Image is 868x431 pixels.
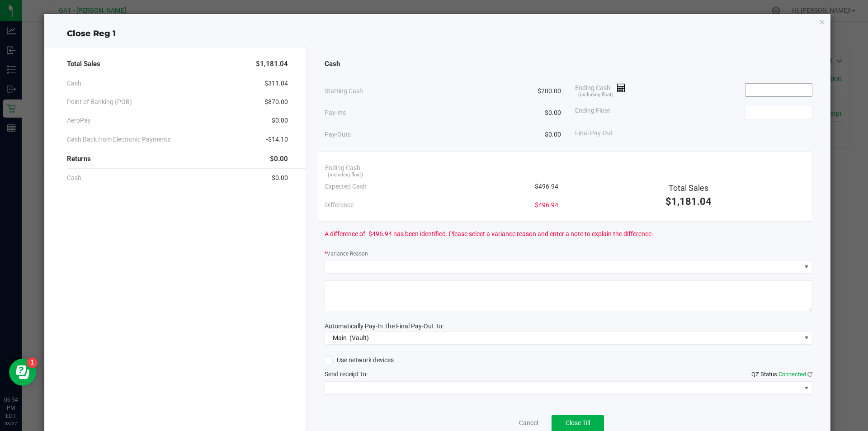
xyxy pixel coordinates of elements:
span: (including float) [328,171,363,179]
span: -$14.10 [266,135,288,144]
span: AeroPay [67,116,91,125]
span: Cash [67,173,81,183]
span: Cash [67,79,81,88]
span: Send receipt to: [325,370,368,378]
span: A difference of -$496.94 has been identified. Please select a variance reason and enter a note to... [325,229,653,239]
a: Cancel [519,418,538,428]
iframe: Resource center unread badge [27,357,38,368]
span: Close Till [566,419,590,426]
span: (Vault) [349,334,369,341]
span: Final Pay-Out [575,128,613,138]
span: Main [333,334,347,341]
span: Starting Cash [325,86,363,96]
label: Variance Reason [325,250,368,258]
span: -$496.94 [533,200,558,210]
span: (including float) [578,91,613,99]
span: $0.00 [545,130,561,139]
div: Close Reg 1 [44,28,831,40]
span: QZ Status: [751,371,812,378]
label: Use network devices [325,355,394,365]
span: Point of Banking (POB) [67,97,132,107]
span: Expected Cash [325,182,367,191]
span: Difference [325,200,354,210]
span: Ending Cash [325,163,360,173]
span: $0.00 [545,108,561,118]
span: $0.00 [272,173,288,183]
span: Cash Back from Electronic Payments [67,135,170,144]
span: $1,181.04 [665,196,712,207]
div: Returns [67,149,288,169]
span: $200.00 [538,86,561,96]
span: Cash [325,59,340,69]
span: Ending Cash [575,83,626,97]
span: $0.00 [270,154,288,164]
span: Automatically Pay-In The Final Pay-Out To: [325,322,443,330]
span: $0.00 [272,116,288,125]
span: $1,181.04 [256,59,288,69]
span: Total Sales [67,59,100,69]
iframe: Resource center [9,359,36,386]
span: Connected [778,371,806,378]
span: Pay-Outs [325,130,351,139]
span: $311.04 [264,79,288,88]
span: Total Sales [669,183,708,193]
span: Ending Float [575,106,610,119]
span: $870.00 [264,97,288,107]
span: $496.94 [535,182,558,191]
span: Pay-Ins [325,108,346,118]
